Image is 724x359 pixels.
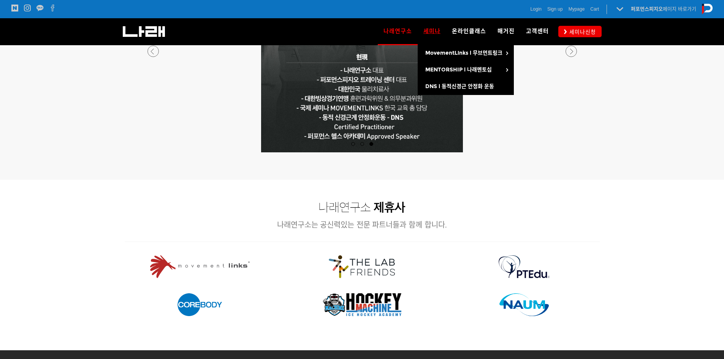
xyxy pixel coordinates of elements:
[531,5,542,13] a: Login
[526,28,549,35] span: 고객센터
[497,28,515,35] span: 매거진
[590,5,599,13] a: Cart
[308,202,416,213] img: 2a74eec04bcab.png
[492,18,520,45] a: 매거진
[418,45,514,62] a: MovementLinks l 무브먼트링크
[277,221,447,229] span: 나래연구소는 공신력있는 전문 파트너들과 함께 합니다.
[383,25,412,37] span: 나래연구소
[446,18,492,45] a: 온라인클래스
[418,78,514,95] a: DNS l 동적신경근 안정화 운동
[631,6,696,12] a: 퍼포먼스피지오페이지 바로가기
[569,5,585,13] a: Mypage
[425,66,492,73] span: MENTORSHIP l 나래멘토십
[631,6,663,12] strong: 퍼포먼스피지오
[558,26,602,37] a: 세미나신청
[418,62,514,78] a: MENTORSHIP l 나래멘토십
[567,28,596,36] span: 세미나신청
[520,18,554,45] a: 고객센터
[418,18,446,45] a: 세미나
[425,83,494,90] span: DNS l 동적신경근 안정화 운동
[425,50,502,56] span: MovementLinks l 무브먼트링크
[378,18,418,45] a: 나래연구소
[547,5,563,13] a: Sign up
[452,28,486,35] span: 온라인클래스
[423,28,440,35] span: 세미나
